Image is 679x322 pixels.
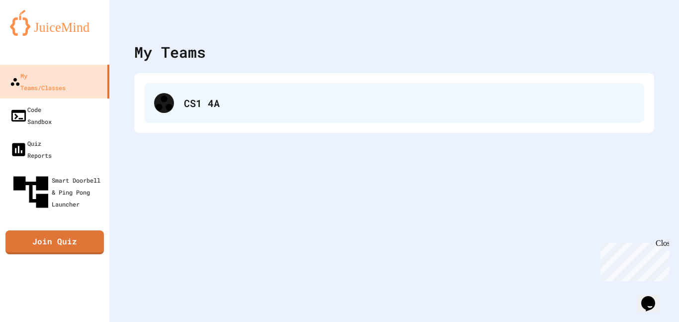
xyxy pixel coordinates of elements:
img: logo-orange.svg [10,10,99,36]
div: Quiz Reports [10,137,52,161]
div: Chat with us now!Close [4,4,69,63]
div: Smart Doorbell & Ping Pong Launcher [10,171,105,213]
iframe: chat widget [596,239,669,281]
div: Code Sandbox [10,104,52,127]
div: My Teams/Classes [10,70,66,94]
a: Join Quiz [5,230,104,254]
div: CS1 4A [144,83,644,123]
div: My Teams [134,41,206,63]
iframe: chat widget [637,282,669,312]
div: CS1 4A [184,96,634,110]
